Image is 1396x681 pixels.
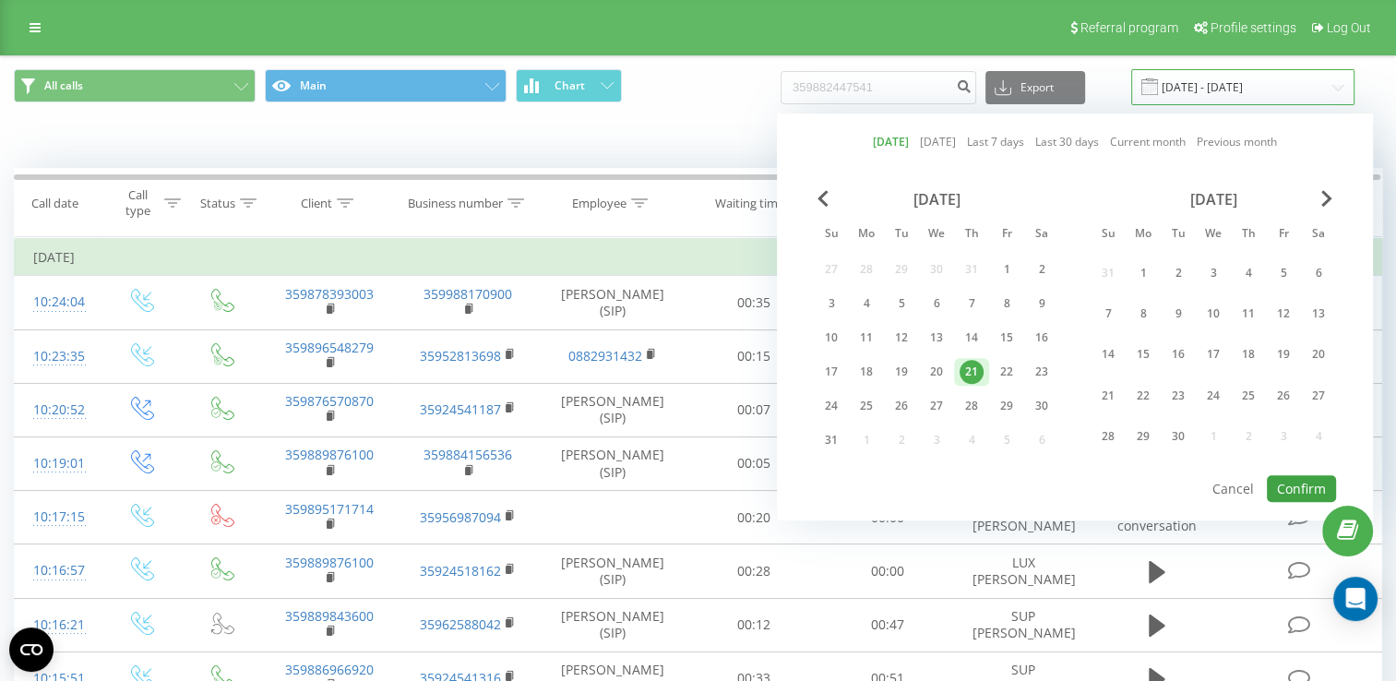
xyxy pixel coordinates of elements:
[1201,302,1225,326] div: 10
[1096,343,1120,367] div: 14
[1201,343,1225,367] div: 17
[555,79,585,92] span: Chart
[1091,420,1126,454] div: Sun Sep 28, 2025
[538,436,687,490] td: [PERSON_NAME] (SIP)
[1235,221,1262,249] abbr: Thursday
[1307,302,1330,326] div: 13
[925,292,949,316] div: 6
[1030,292,1054,316] div: 9
[1091,378,1126,412] div: Sun Sep 21, 2025
[1301,378,1336,412] div: Sat Sep 27, 2025
[889,360,913,384] div: 19
[995,257,1019,281] div: 1
[1131,384,1155,408] div: 22
[33,499,81,535] div: 10:17:15
[919,358,954,386] div: Wed Aug 20, 2025
[954,544,1092,598] td: LUX [PERSON_NAME]
[1271,343,1295,367] div: 19
[1166,261,1190,285] div: 2
[820,598,954,651] td: 00:47
[1236,261,1260,285] div: 4
[989,358,1024,386] div: Fri Aug 22, 2025
[817,190,829,207] span: Previous Month
[1080,20,1178,35] span: Referral program
[1321,190,1332,207] span: Next Month
[1030,394,1054,418] div: 30
[814,190,1059,209] div: [DATE]
[687,598,821,651] td: 00:12
[33,607,81,643] div: 10:16:21
[873,134,909,151] a: [DATE]
[814,358,849,386] div: Sun Aug 17, 2025
[849,358,884,386] div: Mon Aug 18, 2025
[923,221,950,249] abbr: Wednesday
[919,290,954,317] div: Wed Aug 6, 2025
[954,598,1092,651] td: SUP [PERSON_NAME]
[1161,338,1196,372] div: Tue Sep 16, 2025
[1307,384,1330,408] div: 27
[1091,297,1126,331] div: Sun Sep 7, 2025
[1096,302,1120,326] div: 7
[1266,378,1301,412] div: Fri Sep 26, 2025
[854,394,878,418] div: 25
[1161,297,1196,331] div: Tue Sep 9, 2025
[989,324,1024,352] div: Fri Aug 15, 2025
[1161,378,1196,412] div: Tue Sep 23, 2025
[1161,420,1196,454] div: Tue Sep 30, 2025
[408,196,503,211] div: Business number
[1271,261,1295,285] div: 5
[1161,256,1196,290] div: Tue Sep 2, 2025
[687,544,821,598] td: 00:28
[1199,221,1227,249] abbr: Wednesday
[1266,338,1301,372] div: Fri Sep 19, 2025
[420,508,501,526] a: 35956987094
[1024,358,1059,386] div: Sat Aug 23, 2025
[814,392,849,420] div: Sun Aug 24, 2025
[1028,221,1056,249] abbr: Saturday
[1096,384,1120,408] div: 21
[15,239,1382,276] td: [DATE]
[1110,134,1186,151] a: Current month
[572,196,626,211] div: Employee
[301,196,332,211] div: Client
[31,196,78,211] div: Call date
[925,326,949,350] div: 13
[819,292,843,316] div: 3
[1305,221,1332,249] abbr: Saturday
[1231,297,1266,331] div: Thu Sep 11, 2025
[14,69,256,102] button: All calls
[1196,297,1231,331] div: Wed Sep 10, 2025
[854,360,878,384] div: 18
[820,544,954,598] td: 00:00
[285,392,374,410] a: 359876570870
[849,290,884,317] div: Mon Aug 4, 2025
[538,544,687,598] td: [PERSON_NAME] (SIP)
[925,394,949,418] div: 27
[1327,20,1371,35] span: Log Out
[1131,302,1155,326] div: 8
[819,360,843,384] div: 17
[884,358,919,386] div: Tue Aug 19, 2025
[424,285,512,303] a: 359988170900
[116,187,160,219] div: Call type
[854,326,878,350] div: 11
[1117,500,1197,534] span: No conversation
[960,360,984,384] div: 21
[1333,577,1378,621] div: Open Intercom Messenger
[1166,302,1190,326] div: 9
[1024,256,1059,283] div: Sat Aug 2, 2025
[1131,424,1155,448] div: 29
[954,392,989,420] div: Thu Aug 28, 2025
[889,326,913,350] div: 12
[285,285,374,303] a: 359878393003
[1131,261,1155,285] div: 1
[995,394,1019,418] div: 29
[1236,343,1260,367] div: 18
[1202,475,1264,502] button: Cancel
[960,394,984,418] div: 28
[960,326,984,350] div: 14
[285,446,374,463] a: 359889876100
[538,276,687,329] td: [PERSON_NAME] (SIP)
[989,256,1024,283] div: Fri Aug 1, 2025
[538,383,687,436] td: [PERSON_NAME] (SIP)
